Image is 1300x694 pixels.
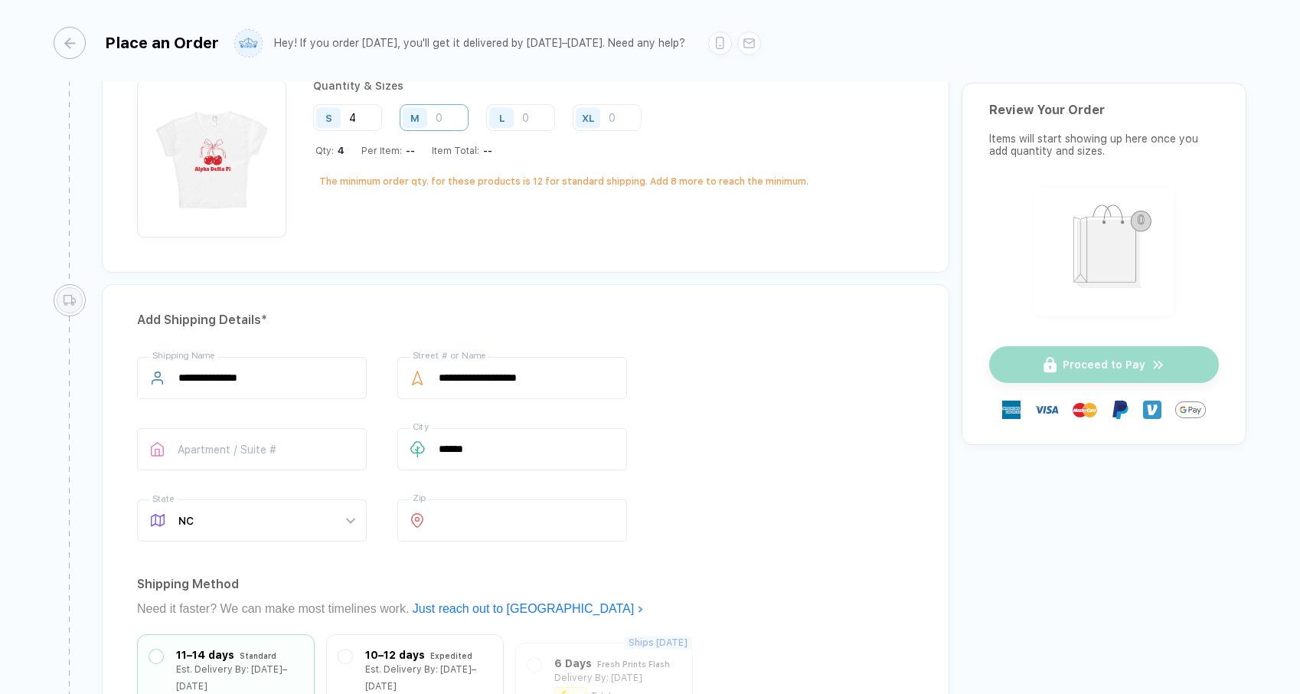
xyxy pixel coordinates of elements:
img: Venmo [1143,401,1161,419]
img: master-card [1073,398,1097,422]
img: express [1002,401,1021,419]
div: S [325,112,332,123]
div: M [410,112,420,123]
div: Quantity & Sizes [313,80,808,92]
div: Per Item: [361,145,415,156]
div: Items will start showing up here once you add quantity and sizes. [989,133,1219,157]
div: 10–12 days [365,647,425,663]
div: Qty: [315,145,345,156]
div: Need it faster? We can make most timelines work. [137,597,914,621]
div: -- [479,145,492,156]
div: 11–14 days [176,647,234,663]
div: L [499,112,505,123]
div: Hey! If you order [DATE], you'll get it delivered by [DATE]–[DATE]. Need any help? [274,37,685,50]
div: Place an Order [105,34,219,52]
span: NC [178,500,354,541]
img: GPay [1175,394,1206,425]
img: user profile [235,30,262,57]
div: Item Total: [432,145,492,156]
span: 4 [334,145,345,156]
div: XL [582,112,594,123]
div: Shipping Method [137,572,914,597]
a: Just reach out to [GEOGRAPHIC_DATA] [413,602,644,615]
div: Standard [240,647,276,664]
div: Expedited [430,647,472,664]
img: visa [1034,398,1059,422]
img: Paypal [1111,401,1129,419]
img: shopping_bag.png [1041,195,1168,306]
div: Add Shipping Details [137,308,914,332]
div: Review Your Order [989,103,1219,117]
img: bbaed6fb-73b3-4b2a-8f4c-c5e266b2b33b_nt_front_1751317255222.jpg [145,87,279,221]
div: The minimum order qty. for these products is 12 for standard shipping. Add 8 more to reach the mi... [319,175,808,188]
div: -- [402,145,415,156]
